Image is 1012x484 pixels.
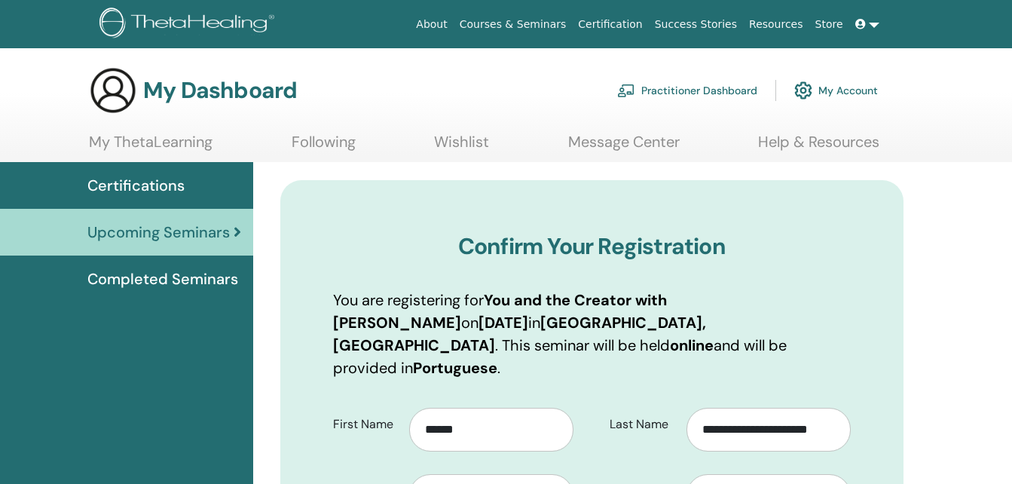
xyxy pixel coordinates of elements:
a: Practitioner Dashboard [617,74,757,107]
b: Portuguese [413,358,497,378]
img: logo.png [99,8,280,41]
a: Following [292,133,356,162]
a: Resources [743,11,809,38]
b: online [670,335,714,355]
a: Wishlist [434,133,489,162]
h3: Confirm Your Registration [333,233,851,260]
a: Message Center [568,133,680,162]
a: Store [809,11,849,38]
span: Upcoming Seminars [87,221,230,244]
img: chalkboard-teacher.svg [617,84,635,97]
a: About [410,11,453,38]
a: Success Stories [649,11,743,38]
a: Certification [572,11,648,38]
h3: My Dashboard [143,77,297,104]
a: Courses & Seminars [454,11,573,38]
p: You are registering for on in . This seminar will be held and will be provided in . [333,289,851,379]
span: Certifications [87,174,185,197]
b: You and the Creator with [PERSON_NAME] [333,290,667,332]
b: [DATE] [478,313,528,332]
a: My ThetaLearning [89,133,212,162]
img: generic-user-icon.jpg [89,66,137,115]
a: Help & Resources [758,133,879,162]
span: Completed Seminars [87,268,238,290]
label: First Name [322,410,410,439]
a: My Account [794,74,878,107]
label: Last Name [598,410,686,439]
img: cog.svg [794,78,812,103]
